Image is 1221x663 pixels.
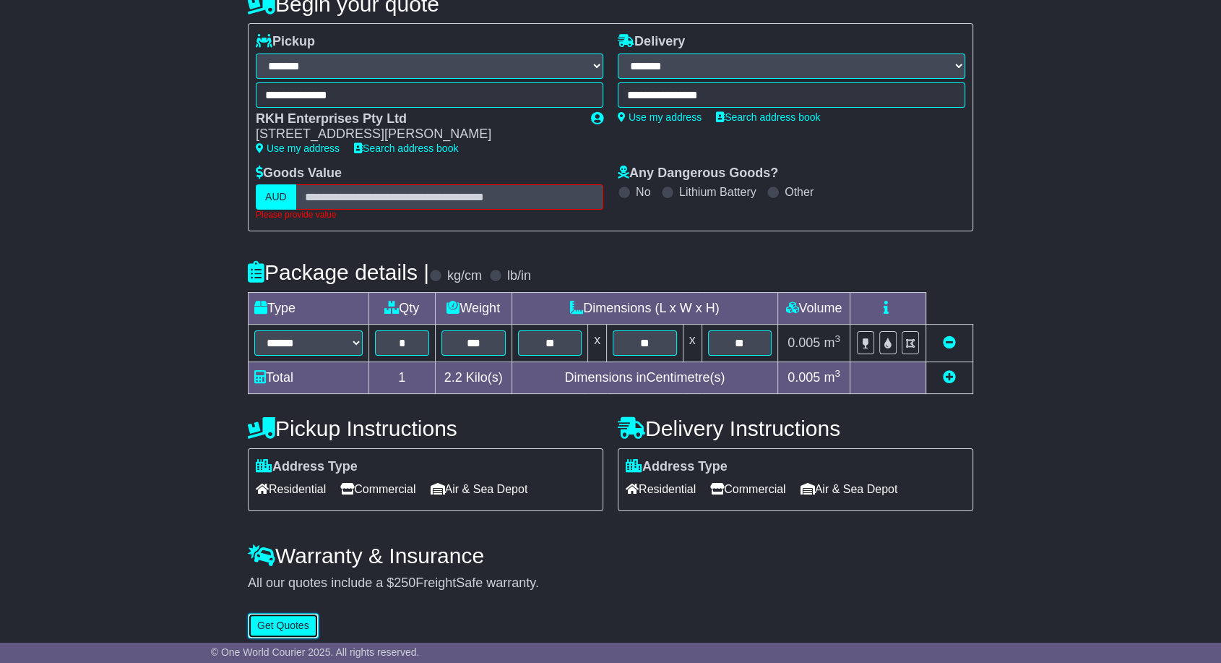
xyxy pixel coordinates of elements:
[340,478,415,500] span: Commercial
[512,292,777,324] td: Dimensions (L x W x H)
[710,478,785,500] span: Commercial
[785,185,814,199] label: Other
[211,646,420,658] span: © One World Courier 2025. All rights reserved.
[248,613,319,638] button: Get Quotes
[788,370,820,385] span: 0.005
[943,370,956,385] a: Add new item
[444,370,462,385] span: 2.2
[679,185,756,199] label: Lithium Battery
[447,268,482,284] label: kg/cm
[256,142,340,154] a: Use my address
[716,111,820,123] a: Search address book
[636,185,650,199] label: No
[248,544,973,568] h4: Warranty & Insurance
[248,260,429,284] h4: Package details |
[834,368,840,379] sup: 3
[626,459,728,475] label: Address Type
[801,478,898,500] span: Air & Sea Depot
[248,576,973,591] div: All our quotes include a $ FreightSafe warranty.
[256,210,603,220] div: Please provide value
[248,416,603,440] h4: Pickup Instructions
[256,127,577,142] div: [STREET_ADDRESS][PERSON_NAME]
[431,478,528,500] span: Air & Sea Depot
[394,576,415,590] span: 250
[618,416,973,440] h4: Delivery Instructions
[512,362,777,393] td: Dimensions in Centimetre(s)
[788,335,820,350] span: 0.005
[626,478,696,500] span: Residential
[256,184,296,210] label: AUD
[618,34,685,50] label: Delivery
[256,478,326,500] span: Residential
[369,292,436,324] td: Qty
[777,292,850,324] td: Volume
[683,324,702,362] td: x
[618,166,778,181] label: Any Dangerous Goods?
[824,335,840,350] span: m
[249,292,369,324] td: Type
[256,166,342,181] label: Goods Value
[435,292,512,324] td: Weight
[435,362,512,393] td: Kilo(s)
[588,324,607,362] td: x
[369,362,436,393] td: 1
[943,335,956,350] a: Remove this item
[256,459,358,475] label: Address Type
[256,34,315,50] label: Pickup
[256,111,577,127] div: RKH Enterprises Pty Ltd
[249,362,369,393] td: Total
[834,333,840,344] sup: 3
[618,111,702,123] a: Use my address
[824,370,840,385] span: m
[354,142,458,154] a: Search address book
[507,268,531,284] label: lb/in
